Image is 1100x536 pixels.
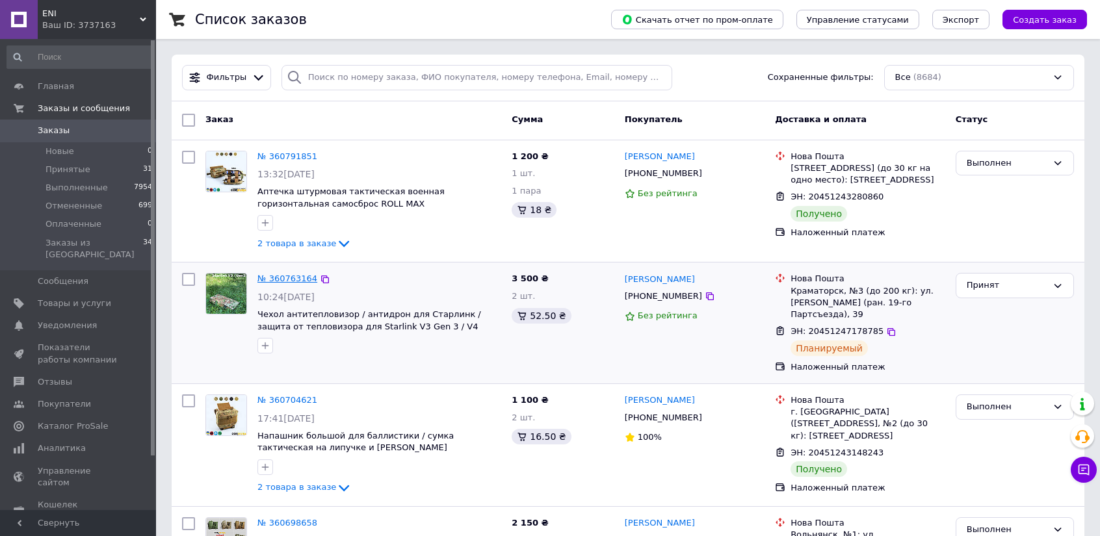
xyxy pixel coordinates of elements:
a: Напашник большой для баллистики / сумка тактическая на липучке и [PERSON_NAME] [257,431,454,453]
span: Принятые [46,164,90,175]
a: № 360698658 [257,518,317,528]
span: Управление статусами [807,15,909,25]
a: 2 товара в заказе [257,482,352,492]
span: 1 100 ₴ [512,395,548,405]
button: Чат с покупателем [1071,457,1097,483]
span: Оплаченные [46,218,101,230]
h1: Список заказов [195,12,307,27]
a: № 360763164 [257,274,317,283]
button: Управление статусами [796,10,919,29]
span: Новые [46,146,74,157]
input: Поиск по номеру заказа, ФИО покупателя, номеру телефона, Email, номеру накладной [282,65,672,90]
button: Экспорт [932,10,989,29]
span: Покупатели [38,398,91,410]
div: Наложенный платеж [791,482,945,494]
span: Сообщения [38,275,88,287]
div: Планируемый [791,340,868,356]
div: Наложенный платеж [791,361,945,373]
div: 18 ₴ [512,202,557,218]
span: 0 [148,146,152,157]
span: Управление сайтом [38,465,120,489]
div: 16.50 ₴ [512,429,571,444]
span: 100% [638,432,662,442]
img: Фото товару [206,151,246,192]
span: 13:32[DATE] [257,169,315,179]
a: Создать заказ [989,14,1087,24]
span: ЭН: 20451243148243 [791,448,884,457]
div: Ваш ID: 3737163 [42,19,156,31]
span: Каталог ProSale [38,420,108,432]
a: № 360791851 [257,151,317,161]
span: Главная [38,81,74,92]
span: 10:24[DATE] [257,292,315,302]
a: № 360704621 [257,395,317,405]
span: Сохраненные фильтры: [768,71,874,84]
span: ЭН: 20451243280860 [791,192,884,201]
span: 7954 [134,182,152,194]
span: Фильтры [207,71,247,84]
div: Нова Пошта [791,394,945,406]
span: Все [895,71,911,84]
a: Фото товару [205,394,247,436]
img: Фото товару [206,395,246,435]
input: Поиск [7,45,153,69]
div: Выполнен [967,400,1047,414]
span: Заказ [205,114,233,124]
span: Покупатель [625,114,683,124]
span: 699 [138,200,152,212]
a: [PERSON_NAME] [625,274,695,286]
div: Принят [967,279,1047,292]
span: Отмененные [46,200,102,212]
span: Заказы [38,125,70,136]
span: 0 [148,218,152,230]
span: 1 пара [512,186,541,196]
span: 2 шт. [512,291,535,301]
span: Товары и услуги [38,298,111,309]
div: [PHONE_NUMBER] [622,409,705,426]
span: ENI [42,8,140,19]
span: Показатели работы компании [38,342,120,365]
button: Создать заказ [1002,10,1087,29]
span: Сумма [512,114,543,124]
span: Создать заказ [1013,15,1077,25]
a: [PERSON_NAME] [625,394,695,407]
span: Статус [956,114,988,124]
span: 31 [143,164,152,175]
span: 1 200 ₴ [512,151,548,161]
img: Фото товару [206,274,246,314]
span: 2 шт. [512,413,535,422]
span: Отзывы [38,376,72,388]
a: [PERSON_NAME] [625,151,695,163]
a: Фото товару [205,151,247,192]
span: ЭН: 20451247178785 [791,326,884,336]
a: Чехол антитепловизор / антидрон для Старлинк / защита от тепловизора для Starlink V3 Gen 3 / V4 [257,309,481,331]
div: Получено [791,206,847,222]
span: 1 шт. [512,168,535,178]
span: Кошелек компании [38,499,120,522]
span: 2 150 ₴ [512,518,548,528]
span: Аналитика [38,442,86,454]
span: Без рейтинга [638,188,698,198]
span: Заказы и сообщения [38,103,130,114]
div: Нова Пошта [791,151,945,162]
div: [PHONE_NUMBER] [622,165,705,182]
a: 2 товара в заказе [257,238,352,248]
a: [PERSON_NAME] [625,517,695,530]
a: Фото товару [205,273,247,314]
div: Получено [791,461,847,477]
div: [STREET_ADDRESS] (до 30 кг на одно место): [STREET_ADDRESS] [791,162,945,186]
span: 17:41[DATE] [257,413,315,424]
span: 3 500 ₴ [512,274,548,283]
span: Заказы из [GEOGRAPHIC_DATA] [46,237,143,261]
div: Наложенный платеж [791,227,945,238]
span: 2 товара в заказе [257,238,336,248]
div: Нова Пошта [791,273,945,285]
span: (8684) [913,72,941,82]
span: Экспорт [943,15,979,25]
div: Выполнен [967,157,1047,170]
a: Аптечка штурмовая тактическая военная горизонтальная самосброс ROLL MAX [257,186,445,209]
span: 2 товара в заказе [257,483,336,492]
